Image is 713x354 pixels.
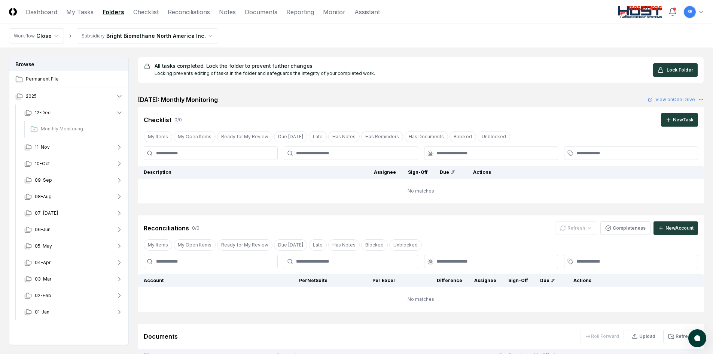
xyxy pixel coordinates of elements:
span: Monthly Monitoring [41,125,120,132]
h3: Browse [9,57,128,71]
button: atlas-launcher [688,329,706,347]
div: Workflow [14,33,35,39]
a: Checklist [133,7,159,16]
a: Documents [245,7,277,16]
span: 06-Jun [35,226,51,233]
button: 07-[DATE] [18,205,129,221]
button: Upload [627,330,660,343]
span: 10-Oct [35,160,50,167]
button: Late [309,131,327,142]
button: 01-Jan [18,304,129,320]
a: View onOne Drive [648,96,695,103]
button: My Open Items [174,131,216,142]
button: Lock Folder [653,63,698,77]
button: 09-Sep [18,172,129,188]
div: 0 / 0 [174,117,182,123]
button: 2025 [9,88,129,105]
th: Assignee [368,166,402,179]
span: 05-May [35,243,52,249]
div: 0 / 0 [192,225,199,232]
a: Monthly Monitoring [27,122,123,136]
span: 04-Apr [35,259,51,266]
span: 02-Feb [35,292,51,299]
button: 03-Mar [18,271,129,287]
div: Documents [144,332,178,341]
button: Has Notes [328,239,360,251]
div: 2025 [9,105,129,322]
span: 08-Aug [35,193,52,200]
a: Permanent File [9,71,129,88]
button: Unblocked [478,131,510,142]
button: 02-Feb [18,287,129,304]
button: Blocked [450,131,476,142]
button: Blocked [361,239,388,251]
span: 12-Dec [35,109,51,116]
h5: All tasks completed. Lock the folder to prevent further changes [155,63,375,69]
div: New Task [673,117,694,123]
a: Assistant [354,7,380,16]
a: Reporting [286,7,314,16]
button: Has Reminders [361,131,403,142]
th: Sign-Off [502,274,534,287]
button: SB [683,5,697,19]
a: Monitor [323,7,345,16]
button: My Items [144,131,172,142]
button: Late [309,239,327,251]
h2: [DATE]: Monthly Monitoring [138,95,218,104]
div: Checklist [144,115,171,124]
div: Due [540,277,555,284]
button: Ready for My Review [217,239,272,251]
button: NewAccount [653,221,698,235]
span: 01-Jan [35,309,49,315]
td: No matches [138,179,704,203]
button: Completeness [600,221,650,235]
img: Host NA Holdings logo [618,6,662,18]
div: Subsidiary [82,33,105,39]
button: 04-Apr [18,254,129,271]
a: Folders [103,7,124,16]
button: 05-May [18,238,129,254]
span: 09-Sep [35,177,52,184]
span: SB [688,9,692,15]
div: Locking prevents editing of tasks in the folder and safeguards the integrity of your completed work. [155,70,375,77]
span: Lock Folder [667,67,693,73]
span: 03-Mar [35,276,51,282]
button: Due Today [274,131,307,142]
img: Logo [9,8,17,16]
div: Account [144,277,260,284]
button: Refresh [663,330,698,343]
span: Permanent File [26,76,123,82]
button: 08-Aug [18,188,129,205]
th: Difference [401,274,468,287]
td: No matches [138,287,704,312]
div: Actions [567,277,698,284]
th: Description [138,166,368,179]
button: Unblocked [389,239,422,251]
button: 11-Nov [18,139,129,155]
div: Actions [467,169,698,176]
a: Dashboard [26,7,57,16]
th: Per NetSuite [266,274,333,287]
div: Reconciliations [144,224,189,233]
nav: breadcrumb [9,28,218,43]
button: Has Documents [405,131,448,142]
a: Notes [219,7,236,16]
th: Sign-Off [402,166,434,179]
button: Has Notes [328,131,360,142]
button: 10-Oct [18,155,129,172]
a: My Tasks [66,7,94,16]
th: Per Excel [333,274,401,287]
span: 11-Nov [35,144,50,151]
button: Ready for My Review [217,131,272,142]
span: 07-[DATE] [35,210,58,217]
span: 2025 [26,93,37,100]
button: My Items [144,239,172,251]
button: 12-Dec [18,105,129,121]
button: 06-Jun [18,221,129,238]
th: Assignee [468,274,502,287]
div: New Account [665,225,694,232]
button: My Open Items [174,239,216,251]
a: Reconciliations [168,7,210,16]
button: NewTask [661,113,698,127]
div: 12-Dec [18,121,129,139]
